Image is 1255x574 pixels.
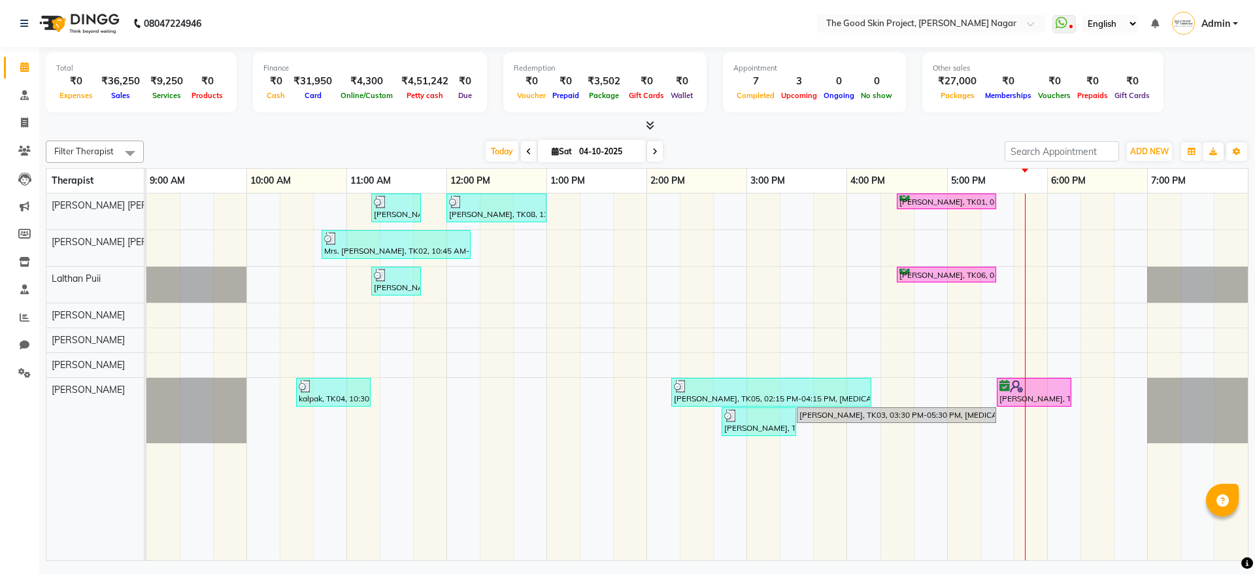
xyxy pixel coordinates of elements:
[1111,91,1153,100] span: Gift Cards
[673,380,870,405] div: [PERSON_NAME], TK05, 02:15 PM-04:15 PM, [MEDICAL_DATA] Treatment - Under Arms - Per Session
[798,409,995,421] div: [PERSON_NAME], TK03, 03:30 PM-05:30 PM, [MEDICAL_DATA] Treatment - Upper Lips - Per Session
[937,91,978,100] span: Packages
[733,74,778,89] div: 7
[1127,143,1172,161] button: ADD NEW
[1172,12,1195,35] img: Admin
[52,175,93,186] span: Therapist
[514,91,549,100] span: Voucher
[297,380,369,405] div: kalpak, TK04, 10:30 AM-11:15 AM, Medi Facial - Oxy Facial - Red Carpet Gold Facial
[108,91,133,100] span: Sales
[982,74,1035,89] div: ₹0
[858,74,895,89] div: 0
[52,309,125,321] span: [PERSON_NAME]
[1200,522,1242,561] iframe: chat widget
[1048,171,1089,190] a: 6:00 PM
[146,171,188,190] a: 9:00 AM
[52,384,125,396] span: [PERSON_NAME]
[52,359,125,371] span: [PERSON_NAME]
[647,171,688,190] a: 2:00 PM
[337,74,396,89] div: ₹4,300
[586,91,622,100] span: Package
[1035,74,1074,89] div: ₹0
[1005,141,1119,161] input: Search Appointment
[1130,146,1169,156] span: ADD NEW
[52,236,201,248] span: [PERSON_NAME] [PERSON_NAME]
[188,74,226,89] div: ₹0
[301,91,325,100] span: Card
[982,91,1035,100] span: Memberships
[626,91,667,100] span: Gift Cards
[548,146,575,156] span: Sat
[626,74,667,89] div: ₹0
[733,91,778,100] span: Completed
[1148,171,1189,190] a: 7:00 PM
[149,91,184,100] span: Services
[144,5,201,42] b: 08047224946
[514,63,696,74] div: Redemption
[820,91,858,100] span: Ongoing
[447,171,494,190] a: 12:00 PM
[56,91,96,100] span: Expenses
[998,380,1070,405] div: [PERSON_NAME], TK12, 05:30 PM-06:15 PM, Medi Facial - Vitamin Glow Facial
[33,5,123,42] img: logo
[52,273,101,284] span: Lalthan Puii
[454,74,477,89] div: ₹0
[1074,91,1111,100] span: Prepaids
[733,63,895,74] div: Appointment
[898,269,995,281] div: [PERSON_NAME], TK06, 04:30 PM-05:30 PM, Massage Therapy - Swedish Massage - 60 Min
[575,142,641,161] input: 2025-10-04
[1201,17,1230,31] span: Admin
[948,171,989,190] a: 5:00 PM
[396,74,454,89] div: ₹4,51,242
[747,171,788,190] a: 3:00 PM
[403,91,446,100] span: Petty cash
[547,171,588,190] a: 1:00 PM
[1111,74,1153,89] div: ₹0
[56,63,226,74] div: Total
[56,74,96,89] div: ₹0
[933,74,982,89] div: ₹27,000
[778,91,820,100] span: Upcoming
[373,195,420,220] div: [PERSON_NAME], TK09, 11:15 AM-11:45 AM, Massage Therapy - Add-On - Feet Reflexology - 30 Min
[667,74,696,89] div: ₹0
[247,171,294,190] a: 10:00 AM
[263,74,288,89] div: ₹0
[145,74,188,89] div: ₹9,250
[1035,91,1074,100] span: Vouchers
[858,91,895,100] span: No show
[898,195,995,208] div: [PERSON_NAME], TK01, 04:30 PM-05:30 PM, Massage Therapy - Swedish Massage - 60 Min
[514,74,549,89] div: ₹0
[263,63,477,74] div: Finance
[52,199,201,211] span: [PERSON_NAME] [PERSON_NAME]
[847,171,888,190] a: 4:00 PM
[448,195,545,220] div: [PERSON_NAME], TK08, 12:00 PM-01:00 PM, Massage Therapy - Swedish Massage - 60 Min
[778,74,820,89] div: 3
[486,141,518,161] span: Today
[347,171,394,190] a: 11:00 AM
[582,74,626,89] div: ₹3,502
[373,269,420,294] div: [PERSON_NAME], TK10, 11:15 AM-11:45 AM, Massage Therapy - Add-On - Feet Reflexology - 30 Min
[96,74,145,89] div: ₹36,250
[667,91,696,100] span: Wallet
[723,409,795,434] div: [PERSON_NAME], TK11, 02:45 PM-03:30 PM, Medi Facial - Vitamin Glow Facial
[455,91,475,100] span: Due
[933,63,1153,74] div: Other sales
[820,74,858,89] div: 0
[549,74,582,89] div: ₹0
[1074,74,1111,89] div: ₹0
[263,91,288,100] span: Cash
[323,232,469,257] div: Mrs. [PERSON_NAME], TK02, 10:45 AM-12:15 PM, Massage Therapy - Swedish Massage - 90 Min
[188,91,226,100] span: Products
[54,146,114,156] span: Filter Therapist
[288,74,337,89] div: ₹31,950
[549,91,582,100] span: Prepaid
[337,91,396,100] span: Online/Custom
[52,334,125,346] span: [PERSON_NAME]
